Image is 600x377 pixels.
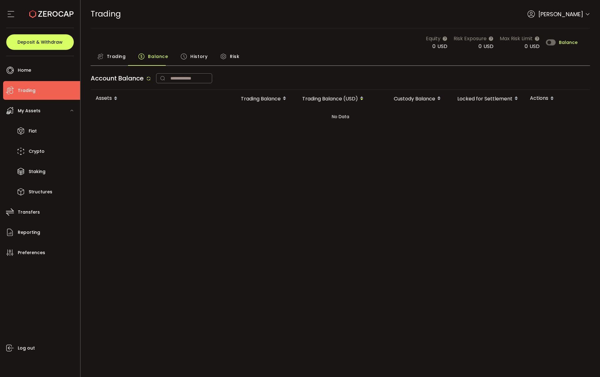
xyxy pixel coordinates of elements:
[448,93,525,104] div: Locked for Settlement
[29,187,52,196] span: Structures
[18,66,31,75] span: Home
[538,10,583,18] span: [PERSON_NAME]
[91,74,144,83] span: Account Balance
[293,93,370,104] div: Trading Balance (USD)
[530,43,540,50] span: USD
[18,344,35,353] span: Log out
[370,93,448,104] div: Custody Balance
[91,93,216,104] div: Assets
[18,106,40,115] span: My Assets
[18,86,36,95] span: Trading
[454,35,487,42] span: Risk Exposure
[483,43,493,50] span: USD
[29,167,45,176] span: Staking
[230,50,239,63] span: Risk
[500,35,533,42] span: Max Risk Limit
[432,43,436,50] span: 0
[559,40,578,45] span: Balance
[91,8,121,19] span: Trading
[216,93,293,104] div: Trading Balance
[91,107,590,126] div: No Data
[426,35,440,42] span: Equity
[148,50,168,63] span: Balance
[18,248,45,257] span: Preferences
[107,50,126,63] span: Trading
[437,43,447,50] span: USD
[525,43,528,50] span: 0
[29,147,45,156] span: Crypto
[6,34,74,50] button: Deposit & Withdraw
[29,127,37,136] span: Fiat
[190,50,207,63] span: History
[479,43,482,50] span: 0
[17,40,63,44] span: Deposit & Withdraw
[18,228,40,237] span: Reporting
[525,93,590,104] div: Actions
[18,208,40,217] span: Transfers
